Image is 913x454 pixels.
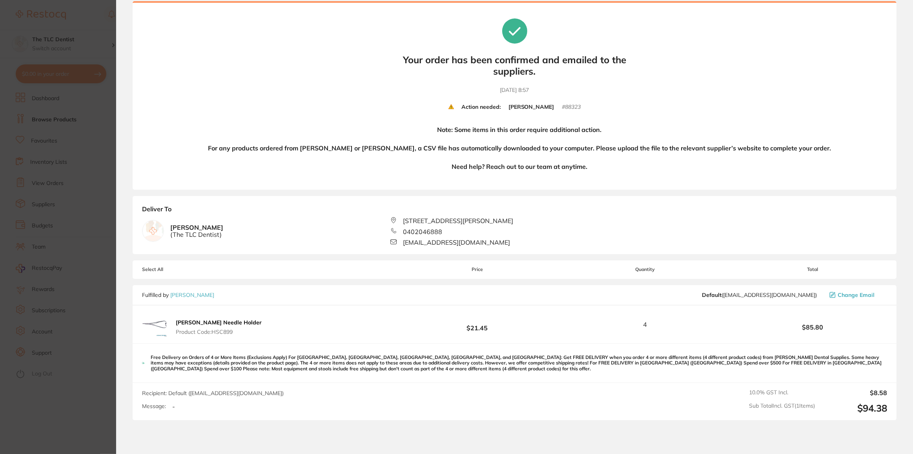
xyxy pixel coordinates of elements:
span: Recipient: Default ( [EMAIL_ADDRESS][DOMAIN_NAME] ) [142,390,284,397]
b: Default [702,291,722,298]
h4: Need help? Reach out to our team at anytime. [452,162,587,172]
span: save@adamdental.com.au [702,292,817,298]
b: Deliver To [142,205,887,217]
span: ( The TLC Dentist ) [170,231,223,238]
small: # 88323 [562,104,581,111]
span: 4 [643,321,647,328]
img: empty.jpg [142,220,164,242]
b: [PERSON_NAME] [508,104,554,111]
button: [PERSON_NAME] Needle Holder Product Code:HSC899 [173,319,264,335]
h4: Note: Some items in this order require additional action. [437,125,602,135]
span: [EMAIL_ADDRESS][DOMAIN_NAME] [403,239,510,246]
label: Message: [142,403,166,410]
span: Product Code: HSC899 [176,329,262,335]
output: $94.38 [821,403,887,414]
p: - [172,403,175,410]
b: [PERSON_NAME] Needle Holder [176,319,262,326]
button: Change Email [827,291,887,298]
b: [PERSON_NAME] [170,224,223,238]
p: Fulfilled by [142,292,214,298]
span: Price [403,267,552,272]
img: b3N1endleA [142,312,167,337]
p: Free Delivery on Orders of 4 or More Items (Exclusions Apply) For [GEOGRAPHIC_DATA], [GEOGRAPHIC_... [151,355,887,372]
span: Quantity [552,267,738,272]
span: Sub Total Incl. GST ( 1 Items) [749,403,815,414]
span: 10.0 % GST Incl. [749,389,815,396]
span: Select All [142,267,221,272]
b: Action needed: [461,104,501,111]
span: [STREET_ADDRESS][PERSON_NAME] [403,217,513,224]
h4: For any products ordered from [PERSON_NAME] or [PERSON_NAME], a CSV file has automatically downlo... [208,143,831,154]
span: Total [738,267,887,272]
a: [PERSON_NAME] [170,291,214,298]
b: $21.45 [403,317,552,331]
b: Your order has been confirmed and emailed to the suppliers. [397,54,632,77]
span: 0402046888 [403,228,442,235]
span: Change Email [838,292,875,298]
b: $85.80 [738,324,887,331]
time: [DATE] 8:57 [500,86,529,94]
output: $8.58 [821,389,887,396]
